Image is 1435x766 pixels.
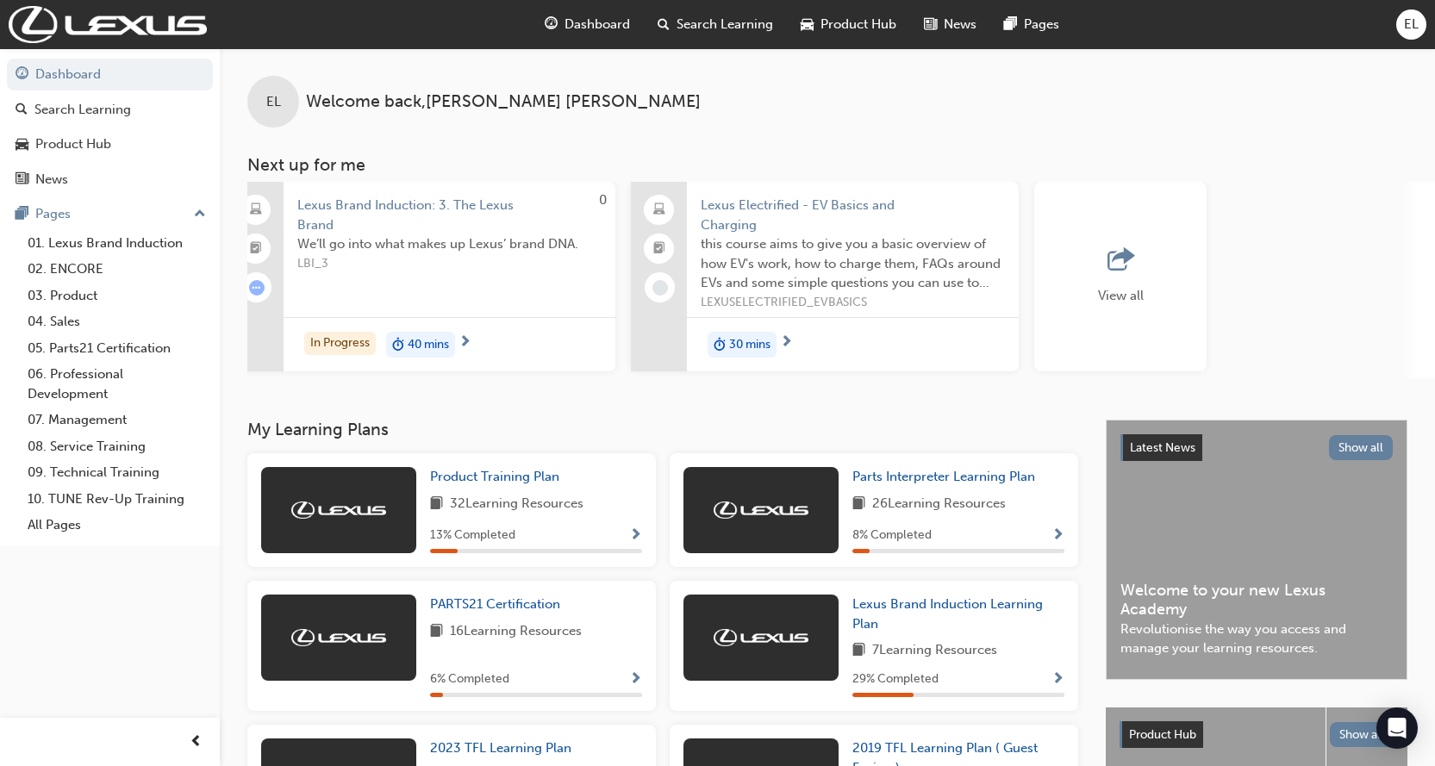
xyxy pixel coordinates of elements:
[910,7,990,42] a: news-iconNews
[629,669,642,690] button: Show Progress
[1051,525,1064,546] button: Show Progress
[21,361,213,407] a: 06. Professional Development
[194,203,206,226] span: up-icon
[291,629,386,646] img: Trak
[852,669,939,689] span: 29 % Completed
[7,59,213,90] a: Dashboard
[852,526,932,545] span: 8 % Completed
[1330,722,1394,747] button: Show all
[35,170,68,190] div: News
[21,256,213,283] a: 02. ENCORE
[16,67,28,83] span: guage-icon
[780,335,793,351] span: next-icon
[924,14,937,35] span: news-icon
[190,732,203,753] span: prev-icon
[408,335,449,355] span: 40 mins
[228,182,615,371] a: 0Lexus Brand Induction: 3. The Lexus BrandWe’ll go into what makes up Lexus’ brand DNA.LBI_3In Pr...
[291,501,386,519] img: Trak
[459,335,471,351] span: next-icon
[430,669,509,689] span: 6 % Completed
[430,740,571,756] span: 2023 TFL Learning Plan
[1106,420,1407,680] a: Latest NewsShow allWelcome to your new Lexus AcademyRevolutionise the way you access and manage y...
[872,494,1006,515] span: 26 Learning Resources
[250,199,262,221] span: laptop-icon
[7,164,213,196] a: News
[16,103,28,118] span: search-icon
[7,198,213,230] button: Pages
[653,199,665,221] span: laptop-icon
[392,333,404,356] span: duration-icon
[1051,672,1064,688] span: Show Progress
[599,192,607,208] span: 0
[820,15,896,34] span: Product Hub
[430,467,566,487] a: Product Training Plan
[430,738,578,758] a: 2023 TFL Learning Plan
[1329,435,1394,460] button: Show all
[990,7,1073,42] a: pages-iconPages
[430,494,443,515] span: book-icon
[430,469,559,484] span: Product Training Plan
[801,14,814,35] span: car-icon
[21,230,213,257] a: 01. Lexus Brand Induction
[852,467,1042,487] a: Parts Interpreter Learning Plan
[1051,669,1064,690] button: Show Progress
[729,335,771,355] span: 30 mins
[701,234,1005,293] span: this course aims to give you a basic overview of how EV's work, how to charge them, FAQs around E...
[450,621,582,643] span: 16 Learning Resources
[1120,620,1393,658] span: Revolutionise the way you access and manage your learning resources.
[658,14,670,35] span: search-icon
[297,196,602,234] span: Lexus Brand Induction: 3. The Lexus Brand
[701,293,1005,313] span: LEXUSELECTRIFIED_EVBASICS
[1130,440,1195,455] span: Latest News
[787,7,910,42] a: car-iconProduct Hub
[21,308,213,335] a: 04. Sales
[1404,15,1419,34] span: EL
[644,7,787,42] a: search-iconSearch Learning
[35,134,111,154] div: Product Hub
[297,254,602,274] span: LBI_3
[1120,581,1393,620] span: Welcome to your new Lexus Academy
[629,528,642,544] span: Show Progress
[653,238,665,260] span: booktick-icon
[35,204,71,224] div: Pages
[852,595,1064,633] a: Lexus Brand Induction Learning Plan
[629,672,642,688] span: Show Progress
[7,55,213,198] button: DashboardSearch LearningProduct HubNews
[430,621,443,643] span: book-icon
[1107,248,1133,272] span: outbound-icon
[306,92,701,112] span: Welcome back , [PERSON_NAME] [PERSON_NAME]
[545,14,558,35] span: guage-icon
[714,501,808,519] img: Trak
[21,407,213,433] a: 07. Management
[1098,288,1144,303] span: View all
[16,207,28,222] span: pages-icon
[714,333,726,356] span: duration-icon
[9,6,207,43] img: Trak
[430,595,567,614] a: PARTS21 Certification
[7,94,213,126] a: Search Learning
[1051,528,1064,544] span: Show Progress
[677,15,773,34] span: Search Learning
[1024,15,1059,34] span: Pages
[304,332,376,355] div: In Progress
[21,512,213,539] a: All Pages
[852,640,865,662] span: book-icon
[714,629,808,646] img: Trak
[1396,9,1426,40] button: EL
[21,283,213,309] a: 03. Product
[1120,434,1393,462] a: Latest NewsShow all
[1120,721,1394,749] a: Product HubShow all
[21,486,213,513] a: 10. TUNE Rev-Up Training
[34,100,131,120] div: Search Learning
[430,526,515,545] span: 13 % Completed
[21,459,213,486] a: 09. Technical Training
[531,7,644,42] a: guage-iconDashboard
[629,525,642,546] button: Show Progress
[250,238,262,260] span: booktick-icon
[220,155,1435,175] h3: Next up for me
[266,92,281,112] span: EL
[21,335,213,362] a: 05. Parts21 Certification
[701,196,1005,234] span: Lexus Electrified - EV Basics and Charging
[852,596,1043,632] span: Lexus Brand Induction Learning Plan
[872,640,997,662] span: 7 Learning Resources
